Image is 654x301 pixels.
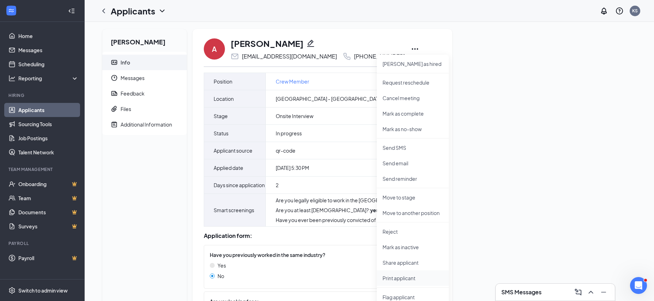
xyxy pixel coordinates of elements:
[276,112,313,119] span: Onsite Interview
[99,7,108,15] svg: ChevronLeft
[18,251,79,265] a: PayrollCrown
[18,205,79,219] a: DocumentsCrown
[8,75,16,82] svg: Analysis
[276,182,279,189] span: 2
[18,57,79,71] a: Scheduling
[68,7,75,14] svg: Collapse
[111,5,155,17] h1: Applicants
[630,277,647,294] iframe: Intercom live chat
[214,164,243,172] span: Applied date
[276,147,295,154] span: qr-code
[111,59,118,66] svg: ContactCard
[121,105,131,112] div: Files
[306,39,315,48] svg: Pencil
[354,53,405,60] div: [PHONE_NUMBER]
[214,129,228,137] span: Status
[573,287,584,298] button: ComposeMessage
[383,144,443,151] p: Send SMS
[411,45,419,53] svg: Ellipses
[231,37,304,49] h1: [PERSON_NAME]
[121,59,130,66] div: Info
[102,70,187,86] a: ClockMessages
[210,251,325,259] span: Have you previously worked in the same industry?
[383,244,443,251] p: Mark as inactive
[214,94,234,103] span: Location
[574,288,582,296] svg: ComposeMessage
[8,287,16,294] svg: Settings
[212,44,217,54] div: A
[242,53,337,60] div: [EMAIL_ADDRESS][DOMAIN_NAME]
[18,29,79,43] a: Home
[383,60,443,67] p: [PERSON_NAME] as hired
[102,117,187,132] a: NoteActiveAdditional Information
[383,175,443,182] p: Send reminder
[370,207,379,213] strong: yes
[204,232,441,239] div: Application form:
[18,117,79,131] a: Sourcing Tools
[383,160,443,167] p: Send email
[276,95,383,102] span: [GEOGRAPHIC_DATA] - [GEOGRAPHIC_DATA]
[501,288,542,296] h3: SMS Messages
[587,288,595,296] svg: ChevronUp
[231,52,239,61] svg: Email
[585,287,597,298] button: ChevronUp
[343,52,351,61] svg: Phone
[383,259,443,266] p: Share applicant
[18,43,79,57] a: Messages
[102,29,187,52] h2: [PERSON_NAME]
[214,181,265,189] span: Days since application
[600,7,608,15] svg: Notifications
[18,131,79,145] a: Job Postings
[383,125,443,133] p: Mark as no-show
[102,55,187,70] a: ContactCardInfo
[102,86,187,101] a: ReportFeedback
[158,7,166,15] svg: ChevronDown
[383,79,443,86] p: Request reschedule
[383,209,443,216] p: Move to another position
[214,77,232,86] span: Position
[599,288,608,296] svg: Minimize
[18,177,79,191] a: OnboardingCrown
[111,90,118,97] svg: Report
[632,8,638,14] div: KS
[276,164,309,171] span: [DATE] 5:30 PM
[383,110,443,117] p: Mark as complete
[18,287,68,294] div: Switch to admin view
[111,105,118,112] svg: Paperclip
[214,206,254,214] span: Smart screenings
[18,75,79,82] div: Reporting
[276,130,302,137] span: In progress
[18,103,79,117] a: Applicants
[218,272,224,280] span: No
[121,70,181,86] span: Messages
[615,7,624,15] svg: QuestionInfo
[598,287,609,298] button: Minimize
[8,166,77,172] div: Team Management
[276,197,422,204] div: Are you legally eligible to work in the [GEOGRAPHIC_DATA]? :
[8,7,15,14] svg: WorkstreamLogo
[383,275,443,282] p: Print applicant
[218,262,226,269] span: Yes
[18,145,79,159] a: Talent Network
[276,78,309,85] a: Crew Member
[214,112,228,120] span: Stage
[383,293,443,301] span: Flag applicant
[102,101,187,117] a: PaperclipFiles
[121,121,172,128] div: Additional Information
[121,90,145,97] div: Feedback
[276,216,422,223] div: Have you ever been previously convicted of a felony? :
[276,207,422,214] div: Are you at least [DEMOGRAPHIC_DATA]? :
[383,94,443,102] p: Cancel meeting
[8,92,77,98] div: Hiring
[214,146,252,155] span: Applicant source
[383,194,443,201] p: Move to stage
[111,121,118,128] svg: NoteActive
[383,228,443,235] p: Reject
[18,191,79,205] a: TeamCrown
[8,240,77,246] div: Payroll
[111,74,118,81] svg: Clock
[18,219,79,233] a: SurveysCrown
